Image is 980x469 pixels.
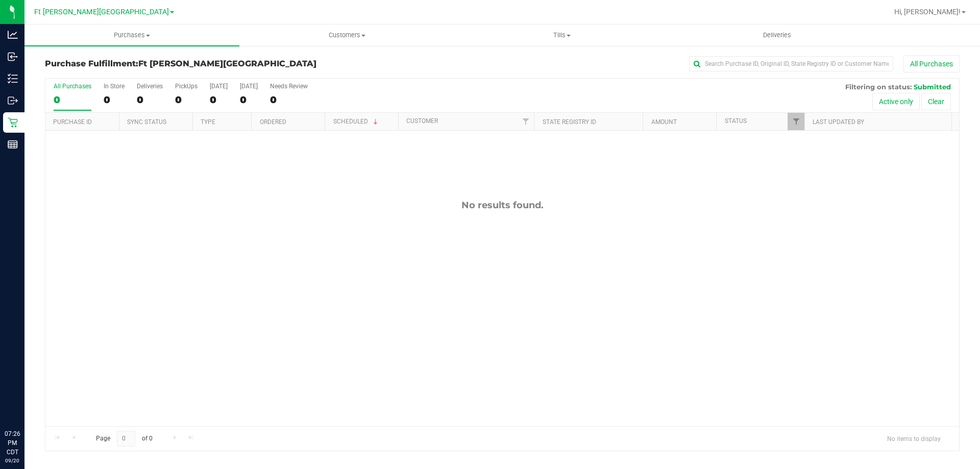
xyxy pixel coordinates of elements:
span: Filtering on status: [845,83,912,91]
a: Type [201,118,215,126]
a: Last Updated By [813,118,864,126]
p: 09/20 [5,457,20,464]
inline-svg: Inventory [8,73,18,84]
div: 0 [137,94,163,106]
span: Page of 0 [87,431,161,447]
div: All Purchases [54,83,91,90]
inline-svg: Outbound [8,95,18,106]
iframe: Resource center [10,387,41,418]
inline-svg: Analytics [8,30,18,40]
span: Customers [240,31,454,40]
a: Sync Status [127,118,166,126]
a: Customers [239,24,454,46]
a: Filter [517,113,534,130]
div: [DATE] [240,83,258,90]
a: Scheduled [333,118,380,125]
span: Ft [PERSON_NAME][GEOGRAPHIC_DATA] [34,8,169,16]
a: Deliveries [670,24,885,46]
span: No items to display [879,431,949,446]
div: 0 [270,94,308,106]
div: No results found. [45,200,959,211]
a: Ordered [260,118,286,126]
div: 0 [54,94,91,106]
div: PickUps [175,83,198,90]
a: State Registry ID [543,118,596,126]
div: 0 [210,94,228,106]
span: Tills [455,31,669,40]
button: Clear [921,93,951,110]
div: Needs Review [270,83,308,90]
a: Purchase ID [53,118,92,126]
span: Submitted [914,83,951,91]
a: Customer [406,117,438,125]
a: Tills [454,24,669,46]
h3: Purchase Fulfillment: [45,59,350,68]
div: 0 [104,94,125,106]
button: Active only [872,93,920,110]
div: Deliveries [137,83,163,90]
p: 07:26 PM CDT [5,429,20,457]
button: All Purchases [903,55,960,72]
inline-svg: Inbound [8,52,18,62]
span: Ft [PERSON_NAME][GEOGRAPHIC_DATA] [138,59,316,68]
span: Hi, [PERSON_NAME]! [894,8,961,16]
input: Search Purchase ID, Original ID, State Registry ID or Customer Name... [689,56,893,71]
inline-svg: Retail [8,117,18,128]
span: Purchases [24,31,239,40]
div: 0 [240,94,258,106]
div: In Store [104,83,125,90]
inline-svg: Reports [8,139,18,150]
div: [DATE] [210,83,228,90]
div: 0 [175,94,198,106]
a: Status [725,117,747,125]
span: Deliveries [749,31,805,40]
a: Amount [651,118,677,126]
a: Purchases [24,24,239,46]
a: Filter [788,113,804,130]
